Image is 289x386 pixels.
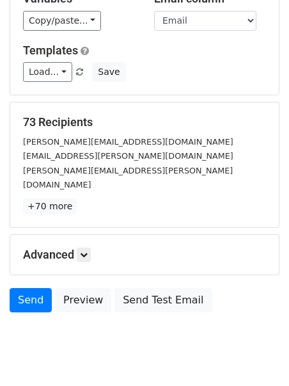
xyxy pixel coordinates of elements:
small: [PERSON_NAME][EMAIL_ADDRESS][PERSON_NAME][DOMAIN_NAME] [23,166,233,190]
a: Copy/paste... [23,11,101,31]
small: [PERSON_NAME][EMAIL_ADDRESS][DOMAIN_NAME] [23,137,233,147]
a: Send [10,288,52,312]
iframe: Chat Widget [225,325,289,386]
a: +70 more [23,198,77,214]
a: Preview [55,288,111,312]
a: Templates [23,44,78,57]
a: Load... [23,62,72,82]
a: Send Test Email [114,288,212,312]
h5: 73 Recipients [23,115,266,129]
h5: Advanced [23,248,266,262]
small: [EMAIL_ADDRESS][PERSON_NAME][DOMAIN_NAME] [23,151,233,161]
button: Save [92,62,125,82]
